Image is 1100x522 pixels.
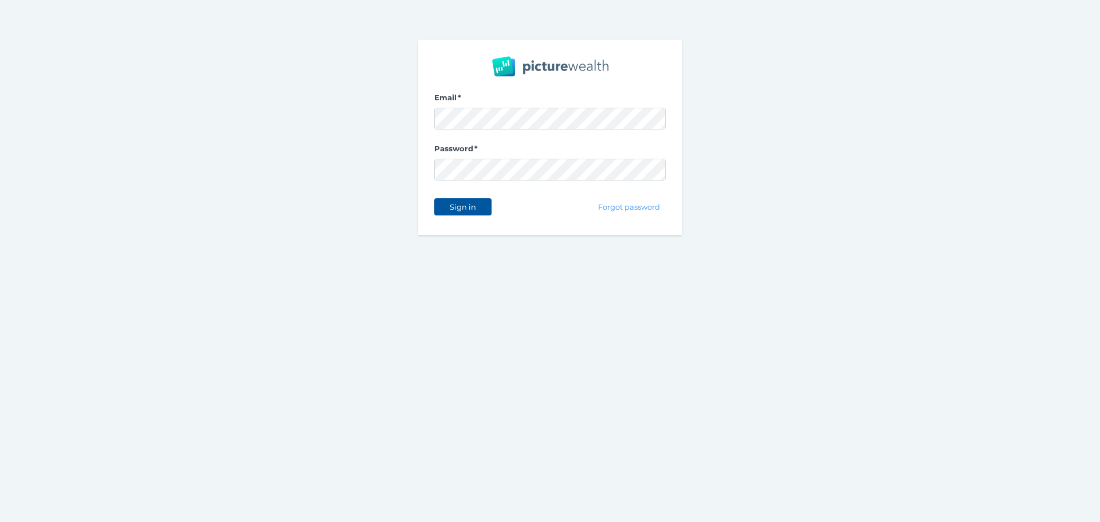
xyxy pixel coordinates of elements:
label: Password [434,144,666,159]
label: Email [434,93,666,108]
button: Forgot password [593,198,666,215]
img: PW [492,56,608,77]
button: Sign in [434,198,492,215]
span: Forgot password [594,202,665,211]
span: Sign in [445,202,481,211]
